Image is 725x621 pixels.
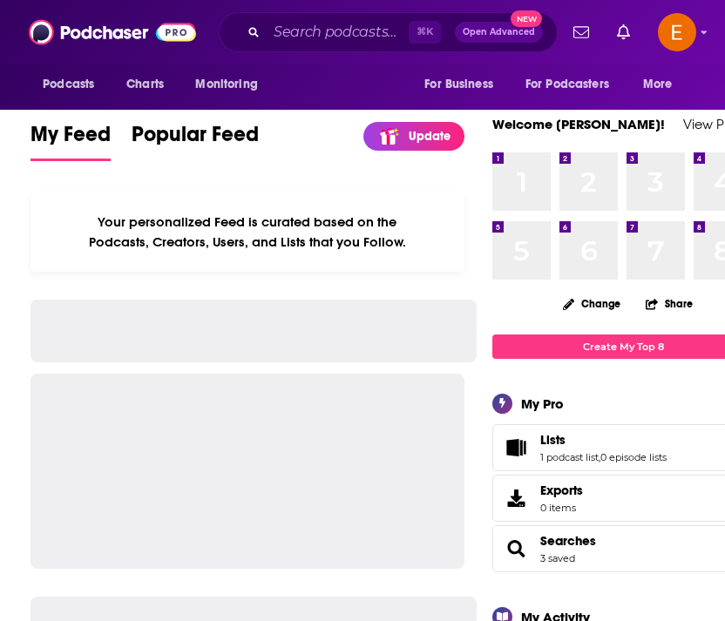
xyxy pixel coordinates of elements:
[631,68,695,101] button: open menu
[363,122,464,151] a: Update
[132,121,259,161] a: Popular Feed
[521,395,564,412] div: My Pro
[498,435,533,460] a: Lists
[30,68,117,101] button: open menu
[492,116,665,132] a: Welcome [PERSON_NAME]!
[30,121,111,161] a: My Feed
[566,17,596,47] a: Show notifications dropdown
[455,22,543,43] button: Open AdvancedNew
[658,13,696,51] span: Logged in as emilymorris
[645,287,694,321] button: Share
[540,552,575,564] a: 3 saved
[610,17,637,47] a: Show notifications dropdown
[600,451,667,463] a: 0 episode lists
[30,121,111,158] span: My Feed
[219,12,558,52] div: Search podcasts, credits, & more...
[30,192,464,272] div: Your personalized Feed is curated based on the Podcasts, Creators, Users, and Lists that you Follow.
[409,129,451,144] p: Update
[540,451,599,463] a: 1 podcast list
[115,68,174,101] a: Charts
[540,483,583,498] span: Exports
[540,533,596,549] a: Searches
[43,72,94,97] span: Podcasts
[29,16,196,49] img: Podchaser - Follow, Share and Rate Podcasts
[498,537,533,561] a: Searches
[132,121,259,158] span: Popular Feed
[195,72,257,97] span: Monitoring
[126,72,164,97] span: Charts
[183,68,280,101] button: open menu
[599,451,600,463] span: ,
[514,68,634,101] button: open menu
[540,432,566,448] span: Lists
[511,10,542,27] span: New
[424,72,493,97] span: For Business
[552,293,631,314] button: Change
[463,28,535,37] span: Open Advanced
[658,13,696,51] button: Show profile menu
[540,502,583,514] span: 0 items
[658,13,696,51] img: User Profile
[525,72,609,97] span: For Podcasters
[267,18,409,46] input: Search podcasts, credits, & more...
[643,72,673,97] span: More
[412,68,515,101] button: open menu
[498,486,533,510] span: Exports
[540,432,667,448] a: Lists
[409,21,441,44] span: ⌘ K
